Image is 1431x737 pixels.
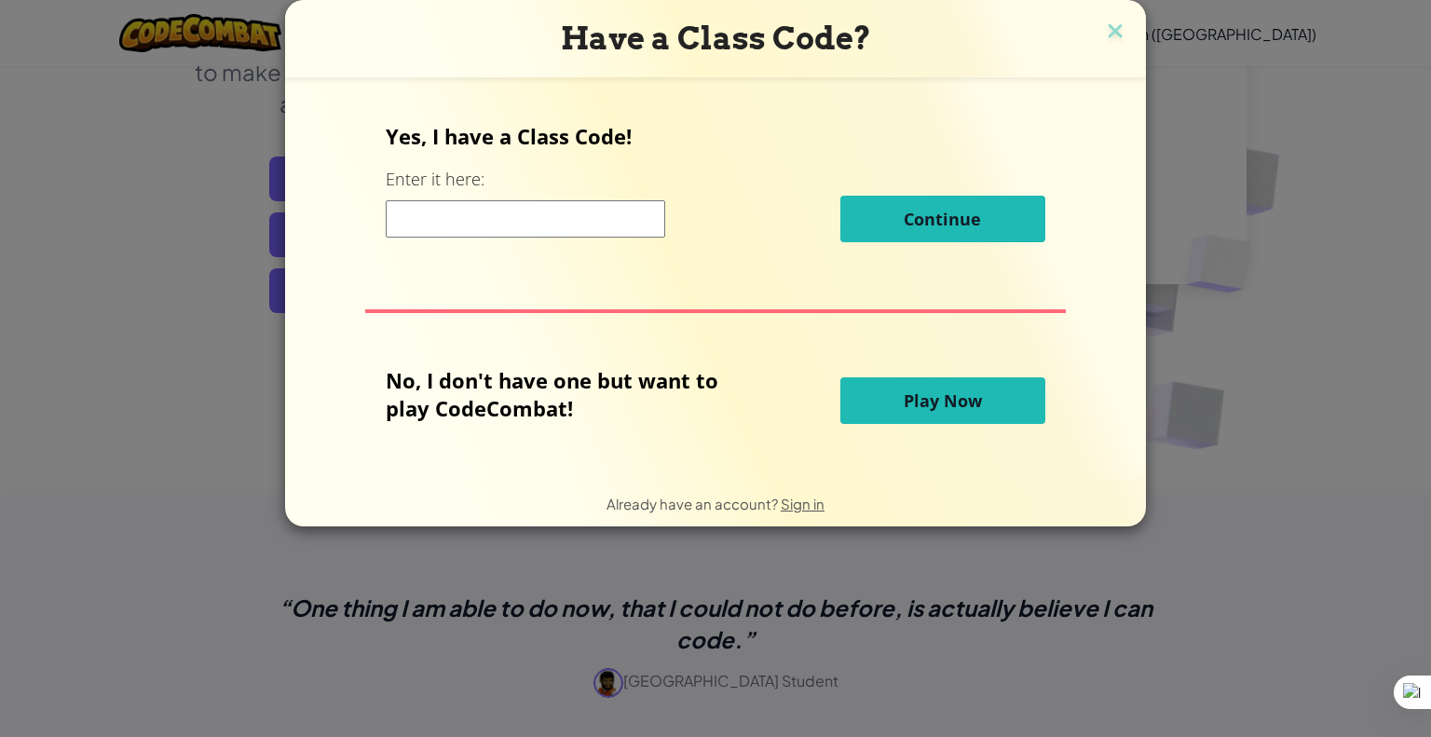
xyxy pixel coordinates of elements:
a: Sign in [781,495,825,512]
p: No, I don't have one but want to play CodeCombat! [386,366,746,422]
span: Play Now [904,389,982,412]
p: Yes, I have a Class Code! [386,122,1044,150]
button: Continue [840,196,1045,242]
span: Have a Class Code? [561,20,871,57]
button: Play Now [840,377,1045,424]
label: Enter it here: [386,168,484,191]
span: Already have an account? [606,495,781,512]
span: Continue [904,208,981,230]
img: close icon [1103,19,1127,47]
